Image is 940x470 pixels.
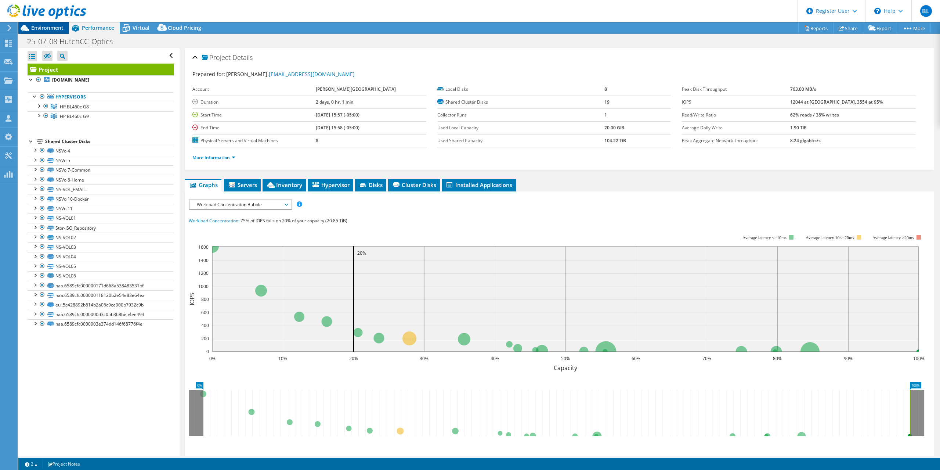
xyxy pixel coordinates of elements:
[844,355,853,362] text: 90%
[189,218,239,224] span: Workload Concentration:
[790,86,816,92] b: 763.00 MB/s
[682,86,790,93] label: Peak Disk Throughput
[790,112,839,118] b: 62% reads / 38% writes
[897,22,931,34] a: More
[60,113,89,119] span: HP BL460c G9
[359,181,383,189] span: Disks
[28,156,174,165] a: NSVol5
[561,355,570,362] text: 50%
[316,112,359,118] b: [DATE] 15:57 (-05:00)
[311,181,350,189] span: Hypervisor
[266,181,302,189] span: Inventory
[28,242,174,252] a: NS-VOL03
[201,309,209,316] text: 600
[193,200,288,209] span: Workload Concentration Bubble
[198,244,209,250] text: 1600
[241,218,347,224] span: 75% of IOPS falls on 20% of your capacity (20.85 TiB)
[28,262,174,271] a: NS-VOL05
[28,281,174,290] a: naa.6589cfc000000171d668a538483531bf
[682,98,790,106] label: IOPS
[31,24,64,31] span: Environment
[189,181,218,189] span: Graphs
[316,125,359,131] b: [DATE] 15:58 (-05:00)
[437,98,604,106] label: Shared Cluster Disks
[82,24,114,31] span: Performance
[28,233,174,242] a: NS-VOL02
[28,204,174,214] a: NSVol11
[209,355,216,362] text: 0%
[42,459,85,469] a: Project Notes
[437,111,604,119] label: Collector Runs
[28,310,174,319] a: naa.6589cfc0000000d3c05b368be54ee493
[198,257,209,263] text: 1400
[28,223,174,233] a: Stor-ISO_Repository
[357,250,366,256] text: 20%
[28,175,174,184] a: NSVol8-Home
[773,355,782,362] text: 80%
[682,137,790,144] label: Peak Aggregate Network Throughput
[316,137,318,144] b: 8
[554,364,578,372] text: Capacity
[604,86,607,92] b: 8
[28,146,174,155] a: NSVol4
[863,22,897,34] a: Export
[790,137,821,144] b: 8.24 gigabits/s
[192,71,225,78] label: Prepared for:
[192,124,316,132] label: End Time
[28,319,174,329] a: naa.6589cfc0000003e374dd146f68776f4e
[24,37,124,46] h1: 25_07_08-HutchCC_Optics
[192,137,316,144] label: Physical Servers and Virtual Machines
[28,214,174,223] a: NS-VOL01
[192,98,316,106] label: Duration
[798,22,834,34] a: Reports
[60,104,89,110] span: HP BL460c G8
[28,111,174,121] a: HP BL460c G9
[632,355,640,362] text: 60%
[202,54,231,61] span: Project
[201,336,209,342] text: 200
[806,235,854,240] tspan: Average latency 10<=20ms
[491,355,499,362] text: 40%
[316,86,396,92] b: [PERSON_NAME][GEOGRAPHIC_DATA]
[604,112,607,118] b: 1
[437,86,604,93] label: Local Disks
[201,322,209,329] text: 400
[52,77,89,83] b: [DOMAIN_NAME]
[874,8,881,14] svg: \n
[437,124,604,132] label: Used Local Capacity
[790,99,883,105] b: 12044 at [GEOGRAPHIC_DATA], 3554 at 95%
[28,184,174,194] a: NS-VOL_EMAIL
[45,137,174,146] div: Shared Cluster Disks
[28,102,174,111] a: HP BL460c G8
[28,75,174,85] a: [DOMAIN_NAME]
[192,86,316,93] label: Account
[28,194,174,204] a: NSVol10-Docker
[192,111,316,119] label: Start Time
[28,290,174,300] a: naa.6589cfc000000118120b2e54e83e64ea
[790,125,807,131] b: 1.90 TiB
[198,270,209,276] text: 1200
[392,181,436,189] span: Cluster Disks
[232,53,253,62] span: Details
[28,252,174,262] a: NS-VOL04
[28,92,174,102] a: Hypervisors
[20,459,43,469] a: 2
[188,293,196,305] text: IOPS
[420,355,429,362] text: 30%
[133,24,149,31] span: Virtual
[702,355,711,362] text: 70%
[742,235,787,240] tspan: Average latency <=10ms
[682,124,790,132] label: Average Daily Write
[437,137,604,144] label: Used Shared Capacity
[604,99,610,105] b: 19
[445,181,512,189] span: Installed Applications
[201,296,209,302] text: 800
[28,64,174,75] a: Project
[604,137,626,144] b: 104.22 TiB
[872,235,914,240] text: Average latency >20ms
[192,154,235,161] a: More Information
[28,165,174,175] a: NSVol7-Common
[228,181,257,189] span: Servers
[226,71,355,78] span: [PERSON_NAME],
[278,355,287,362] text: 10%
